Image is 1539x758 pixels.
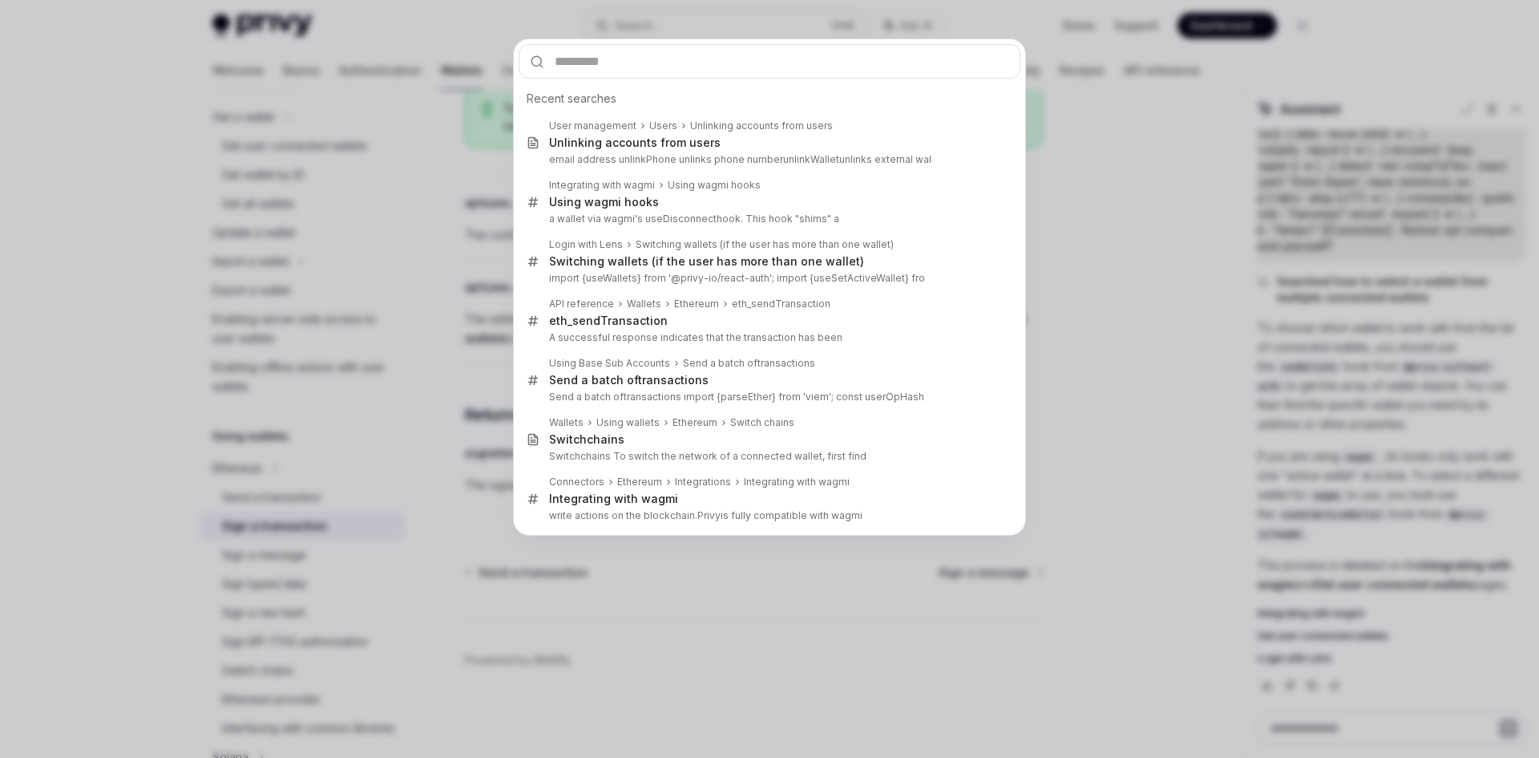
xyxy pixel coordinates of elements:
[683,357,815,370] div: Send a batch of ons
[732,298,830,310] div: eth_sendTransaction
[730,416,794,429] div: Switch chains
[624,391,664,403] b: transacti
[549,357,670,370] div: Using Base Sub Accounts
[596,416,660,429] div: Using wallets
[627,298,661,310] div: Wallets
[636,238,894,251] div: Switching wallets (if the user has more than one wallet)
[549,331,987,344] p: A successful response indicates that the transaction has been
[572,314,668,327] b: sendTransaction
[783,153,839,165] b: unlinkWallet
[549,272,987,285] p: import {useWallets} from '@privy-io/react-auth'; import { } fro
[549,476,604,488] div: Connectors
[549,373,709,387] div: Send a batch of ons
[549,213,987,225] p: a wallet via wagmi's use hook. This hook "shims" a
[668,179,761,192] div: Using wagmi hooks
[549,238,623,251] div: Login with Lens
[549,509,987,522] p: write actions on the blockchain. is fully compatible with wagmi
[549,450,987,463] p: chains To switch the network of a connected wallet, first find
[549,314,668,328] div: eth_
[814,272,905,284] b: useSetActiveWallet
[638,373,688,387] b: transacti
[549,416,584,429] div: Wallets
[549,432,587,446] b: Switch
[549,298,614,310] div: API reference
[663,213,717,225] b: Disconnect
[744,476,850,488] div: Integrating with wagmi
[649,120,677,132] div: Users
[549,450,580,462] b: Switch
[757,357,798,369] b: transacti
[674,298,719,310] div: Ethereum
[549,120,636,132] div: User management
[549,153,987,166] p: email address unlinkPhone unlinks phone number unlinks external wal
[549,492,678,506] div: Integrating with wagmi
[549,432,624,447] div: chains
[549,136,721,150] div: Unlinking accounts from users
[690,120,833,132] div: Unlinking accounts from users
[549,195,659,209] div: Using wagmi hooks
[673,416,717,429] div: Ethereum
[697,509,721,521] b: Privy
[549,179,655,192] div: Integrating with wagmi
[549,254,864,269] div: Switching wallets (if the user has more than one wallet)
[675,476,731,488] div: Integrations
[617,476,662,488] div: Ethereum
[527,91,616,107] span: Recent searches
[549,391,987,403] p: Send a batch of ons import {parseEther} from 'viem'; const userOpHash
